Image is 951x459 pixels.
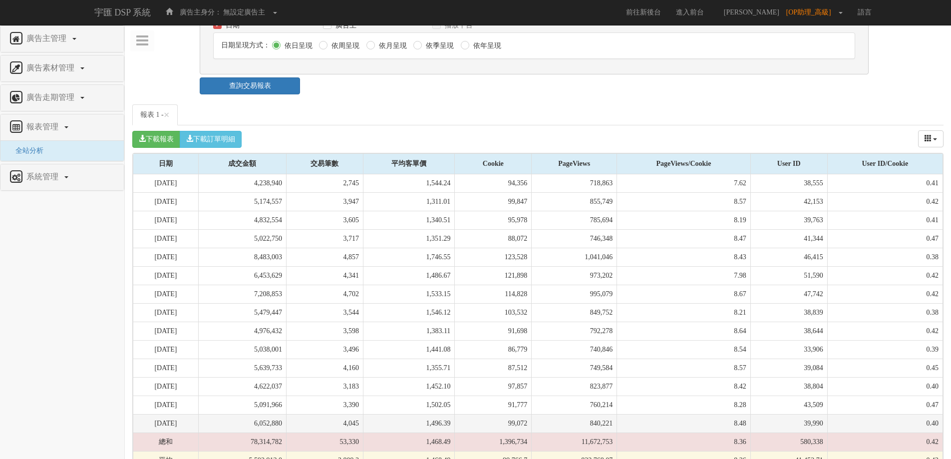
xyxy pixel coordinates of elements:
[455,340,532,359] td: 86,779
[363,396,454,414] td: 1,502.05
[133,192,199,211] td: [DATE]
[363,285,454,303] td: 1,533.15
[363,433,454,451] td: 1,468.49
[164,110,170,120] button: Close
[750,359,827,377] td: 39,084
[750,414,827,433] td: 39,990
[24,122,63,131] span: 報表管理
[617,211,751,229] td: 8.19
[532,340,617,359] td: 740,846
[200,77,300,94] a: 查詢交易報表
[133,303,199,322] td: [DATE]
[198,248,286,266] td: 8,483,003
[363,340,454,359] td: 1,441.08
[750,377,827,396] td: 38,804
[455,211,532,229] td: 95,978
[363,211,454,229] td: 1,340.51
[617,174,751,193] td: 7.62
[455,414,532,433] td: 99,072
[455,359,532,377] td: 87,512
[8,147,43,154] span: 全站分析
[455,303,532,322] td: 103,532
[198,359,286,377] td: 5,639,733
[363,174,454,193] td: 1,544.24
[827,433,943,451] td: 0.42
[363,266,454,285] td: 1,486.67
[287,211,363,229] td: 3,605
[287,303,363,322] td: 3,544
[8,60,116,76] a: 廣告素材管理
[827,414,943,433] td: 0.40
[532,433,617,451] td: 11,672,753
[8,119,116,135] a: 報表管理
[827,340,943,359] td: 0.39
[223,8,265,16] span: 無設定廣告主
[751,154,827,174] div: User ID
[455,174,532,193] td: 94,356
[363,359,454,377] td: 1,355.71
[8,169,116,185] a: 系統管理
[750,396,827,414] td: 43,509
[918,130,944,147] button: columns
[363,377,454,396] td: 1,452.10
[750,322,827,340] td: 38,644
[24,172,63,181] span: 系統管理
[827,174,943,193] td: 0.41
[750,266,827,285] td: 51,590
[24,63,79,72] span: 廣告素材管理
[132,104,178,125] a: 報表 1 -
[617,322,751,340] td: 8.64
[287,192,363,211] td: 3,947
[455,192,532,211] td: 99,847
[532,248,617,266] td: 1,041,046
[532,192,617,211] td: 855,749
[750,303,827,322] td: 38,839
[287,229,363,248] td: 3,717
[827,248,943,266] td: 0.38
[133,211,199,229] td: [DATE]
[287,285,363,303] td: 4,702
[198,322,286,340] td: 4,976,432
[827,359,943,377] td: 0.45
[532,174,617,193] td: 718,863
[198,433,286,451] td: 78,314,782
[8,90,116,106] a: 廣告走期管理
[617,433,751,451] td: 8.36
[455,266,532,285] td: 121,898
[133,154,198,174] div: 日期
[133,396,199,414] td: [DATE]
[532,285,617,303] td: 995,079
[282,41,313,51] label: 依日呈現
[8,31,116,47] a: 廣告主管理
[617,340,751,359] td: 8.54
[750,174,827,193] td: 38,555
[532,414,617,433] td: 840,221
[198,303,286,322] td: 5,479,447
[133,433,199,451] td: 總和
[133,285,199,303] td: [DATE]
[133,248,199,266] td: [DATE]
[455,248,532,266] td: 123,528
[455,377,532,396] td: 97,857
[918,130,944,147] div: Columns
[617,285,751,303] td: 8.67
[617,396,751,414] td: 8.28
[532,154,617,174] div: PageViews
[363,414,454,433] td: 1,496.39
[455,433,532,451] td: 1,396,734
[198,340,286,359] td: 5,038,001
[363,192,454,211] td: 1,311.01
[363,154,454,174] div: 平均客單價
[719,8,784,16] span: [PERSON_NAME]
[133,266,199,285] td: [DATE]
[287,433,363,451] td: 53,330
[198,211,286,229] td: 4,832,554
[133,377,199,396] td: [DATE]
[287,340,363,359] td: 3,496
[198,377,286,396] td: 4,622,037
[750,285,827,303] td: 47,742
[617,303,751,322] td: 8.21
[455,154,531,174] div: Cookie
[133,322,199,340] td: [DATE]
[827,192,943,211] td: 0.42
